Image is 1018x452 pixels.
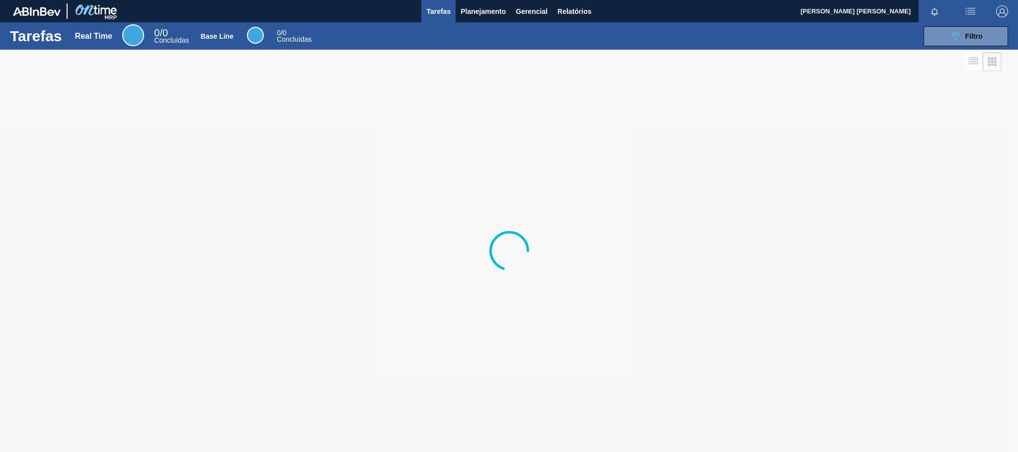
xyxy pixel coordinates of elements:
img: userActions [964,5,976,17]
div: Base Line [201,32,234,40]
span: Concluídas [154,36,189,44]
div: Real Time [122,24,144,46]
img: TNhmsLtSVTkK8tSr43FrP2fwEKptu5GPRR3wAAAABJRU5ErkJggg== [13,7,61,16]
h1: Tarefas [10,30,62,42]
span: Concluídas [277,35,312,43]
span: Gerencial [516,5,548,17]
img: Logout [996,5,1008,17]
div: Base Line [247,27,264,44]
button: Filtro [924,26,1008,46]
span: / 0 [154,27,168,38]
span: Tarefas [426,5,451,17]
span: Relatórios [557,5,591,17]
span: Planejamento [461,5,506,17]
span: / 0 [277,29,286,37]
div: Real Time [75,32,112,41]
span: 0 [154,27,159,38]
span: Filtro [965,32,983,40]
span: 0 [277,29,281,37]
div: Base Line [277,30,312,43]
div: Real Time [154,29,189,44]
button: Notificações [919,4,950,18]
